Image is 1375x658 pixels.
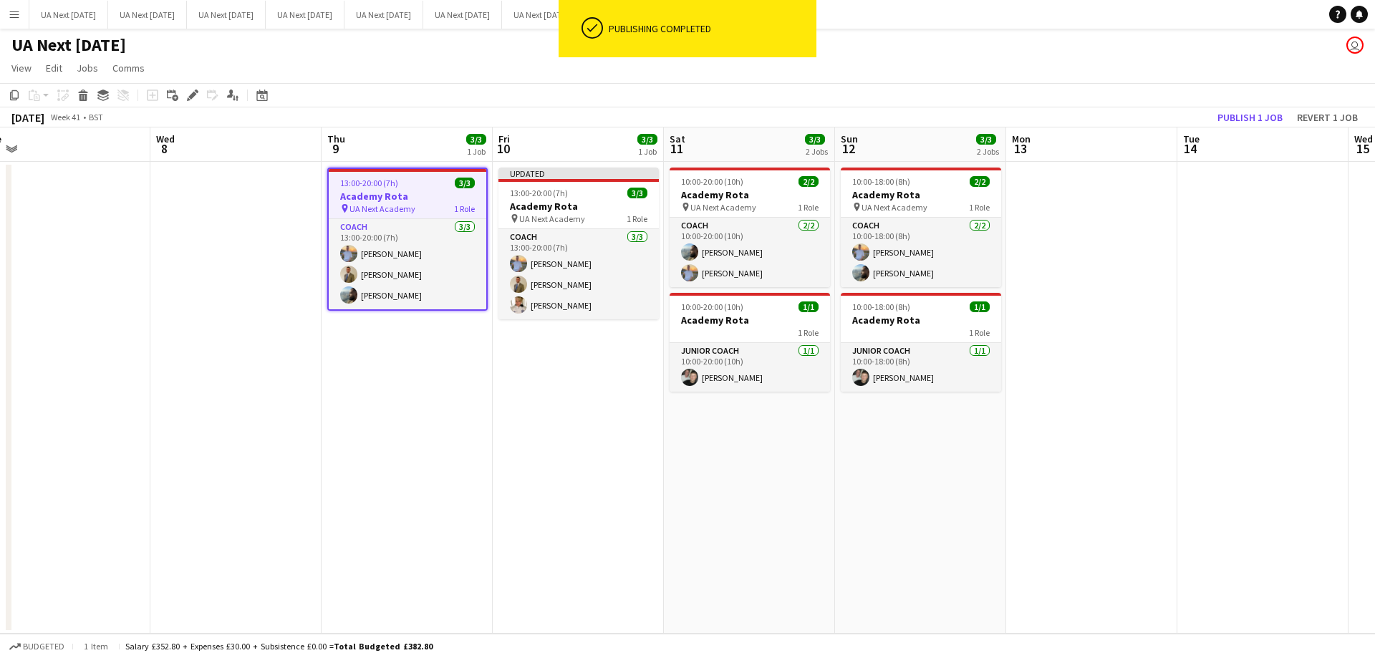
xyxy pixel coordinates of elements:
span: 1 Role [969,327,990,338]
h3: Academy Rota [841,188,1001,201]
app-job-card: 10:00-18:00 (8h)2/2Academy Rota UA Next Academy1 RoleCoach2/210:00-18:00 (8h)[PERSON_NAME][PERSON... [841,168,1001,287]
button: UA Next [DATE] [344,1,423,29]
span: 3/3 [466,134,486,145]
span: Thu [327,132,345,145]
app-user-avatar: Maria Ryan [1346,37,1364,54]
span: 1 Role [798,202,819,213]
span: 1 Role [454,203,475,214]
a: View [6,59,37,77]
span: Tue [1183,132,1200,145]
span: 15 [1352,140,1373,157]
span: Sun [841,132,858,145]
span: 2/2 [799,176,819,187]
span: 3/3 [976,134,996,145]
span: UA Next Academy [519,213,585,224]
button: UA Next [DATE] [502,1,581,29]
span: UA Next Academy [349,203,415,214]
span: Total Budgeted £382.80 [334,641,433,652]
div: 2 Jobs [977,146,999,157]
app-job-card: 13:00-20:00 (7h)3/3Academy Rota UA Next Academy1 RoleCoach3/313:00-20:00 (7h)[PERSON_NAME][PERSON... [327,168,488,311]
h3: Academy Rota [329,190,486,203]
div: 2 Jobs [806,146,828,157]
span: 10:00-18:00 (8h) [852,301,910,312]
h3: Academy Rota [498,200,659,213]
span: Wed [156,132,175,145]
span: 2/2 [970,176,990,187]
div: Publishing completed [609,22,811,35]
app-job-card: Updated13:00-20:00 (7h)3/3Academy Rota UA Next Academy1 RoleCoach3/313:00-20:00 (7h)[PERSON_NAME]... [498,168,659,319]
button: UA Next [DATE] [29,1,108,29]
button: UA Next [DATE] [423,1,502,29]
span: Week 41 [47,112,83,122]
span: 13:00-20:00 (7h) [510,188,568,198]
span: 9 [325,140,345,157]
span: 14 [1181,140,1200,157]
span: Budgeted [23,642,64,652]
span: View [11,62,32,74]
div: Updated [498,168,659,179]
span: Comms [112,62,145,74]
a: Jobs [71,59,104,77]
app-card-role: Junior Coach1/110:00-18:00 (8h)[PERSON_NAME] [841,343,1001,392]
app-card-role: Junior Coach1/110:00-20:00 (10h)[PERSON_NAME] [670,343,830,392]
span: 1/1 [970,301,990,312]
button: Budgeted [7,639,67,654]
h3: Academy Rota [670,188,830,201]
app-job-card: 10:00-20:00 (10h)1/1Academy Rota1 RoleJunior Coach1/110:00-20:00 (10h)[PERSON_NAME] [670,293,830,392]
span: 10:00-20:00 (10h) [681,176,743,187]
div: Salary £352.80 + Expenses £30.00 + Subsistence £0.00 = [125,641,433,652]
span: 13 [1010,140,1031,157]
app-job-card: 10:00-18:00 (8h)1/1Academy Rota1 RoleJunior Coach1/110:00-18:00 (8h)[PERSON_NAME] [841,293,1001,392]
span: Sat [670,132,685,145]
span: Wed [1354,132,1373,145]
span: 3/3 [627,188,647,198]
span: Fri [498,132,510,145]
span: 10:00-18:00 (8h) [852,176,910,187]
a: Comms [107,59,150,77]
span: Edit [46,62,62,74]
button: UA Next [DATE] [266,1,344,29]
span: 11 [667,140,685,157]
h3: Academy Rota [841,314,1001,326]
div: 1 Job [638,146,657,157]
button: UA Next [DATE] [108,1,187,29]
span: 1 Role [969,202,990,213]
span: Mon [1012,132,1031,145]
span: 3/3 [805,134,825,145]
span: 10 [496,140,510,157]
span: 12 [839,140,858,157]
h3: Academy Rota [670,314,830,326]
app-card-role: Coach2/210:00-18:00 (8h)[PERSON_NAME][PERSON_NAME] [841,218,1001,287]
div: [DATE] [11,110,44,125]
span: 10:00-20:00 (10h) [681,301,743,312]
a: Edit [40,59,68,77]
button: Revert 1 job [1291,108,1364,127]
button: Publish 1 job [1212,108,1288,127]
span: 1 item [79,641,113,652]
span: 1 Role [798,327,819,338]
span: 13:00-20:00 (7h) [340,178,398,188]
app-card-role: Coach2/210:00-20:00 (10h)[PERSON_NAME][PERSON_NAME] [670,218,830,287]
span: 3/3 [455,178,475,188]
span: 1/1 [799,301,819,312]
div: BST [89,112,103,122]
span: Jobs [77,62,98,74]
span: 1 Role [627,213,647,224]
div: 1 Job [467,146,486,157]
button: UA Next [DATE] [187,1,266,29]
app-card-role: Coach3/313:00-20:00 (7h)[PERSON_NAME][PERSON_NAME][PERSON_NAME] [498,229,659,319]
app-job-card: 10:00-20:00 (10h)2/2Academy Rota UA Next Academy1 RoleCoach2/210:00-20:00 (10h)[PERSON_NAME][PERS... [670,168,830,287]
span: 3/3 [637,134,657,145]
span: UA Next Academy [690,202,756,213]
span: UA Next Academy [862,202,927,213]
span: 8 [154,140,175,157]
app-card-role: Coach3/313:00-20:00 (7h)[PERSON_NAME][PERSON_NAME][PERSON_NAME] [329,219,486,309]
h1: UA Next [DATE] [11,34,126,56]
